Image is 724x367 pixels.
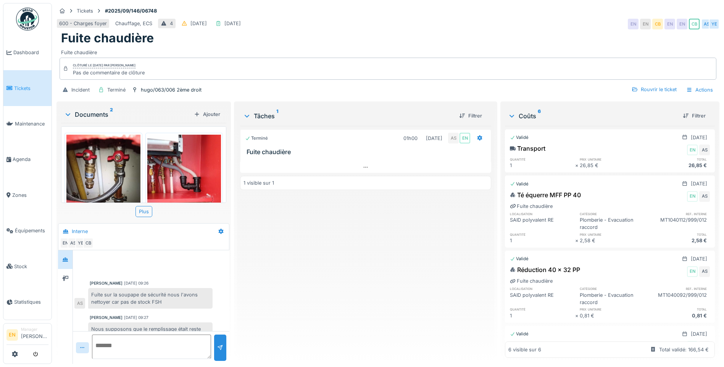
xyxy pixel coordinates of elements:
[3,70,52,106] a: Tickets
[13,156,48,163] span: Agenda
[580,312,645,319] div: 0,81 €
[508,346,541,353] div: 6 visible sur 6
[538,111,541,121] sup: 6
[510,331,529,337] div: Validé
[6,327,48,345] a: EN Manager[PERSON_NAME]
[460,133,470,143] div: EN
[510,134,529,141] div: Validé
[61,31,154,45] h1: Fuite chaudière
[659,346,709,353] div: Total validé: 166,54 €
[645,237,710,244] div: 2,58 €
[3,248,52,284] a: Stock
[664,19,675,29] div: EN
[628,19,639,29] div: EN
[580,157,645,162] h6: prix unitaire
[691,330,707,338] div: [DATE]
[510,237,575,244] div: 1
[66,135,140,233] img: 3je88cdnbsggrf2jiz0jgecvpwk9
[629,84,680,95] div: Rouvrir le ticket
[191,109,223,119] div: Ajouter
[13,49,48,56] span: Dashboard
[508,111,677,121] div: Coûts
[510,256,529,262] div: Validé
[645,312,710,319] div: 0,81 €
[3,177,52,213] a: Zones
[580,291,645,306] div: Plomberie - Evacuation raccord
[21,327,48,332] div: Manager
[687,191,698,202] div: EN
[677,19,687,29] div: EN
[16,8,39,31] img: Badge_color-CXgf-gQk.svg
[701,19,712,29] div: AS
[699,266,710,277] div: AS
[640,19,651,29] div: EN
[147,135,221,233] img: zir6cdvbno08jc0z2f3eib12unx6
[14,298,48,306] span: Statistiques
[73,69,145,76] div: Pas de commentaire de clôture
[224,20,241,27] div: [DATE]
[110,110,113,119] sup: 2
[135,206,152,217] div: Plus
[68,238,78,248] div: AS
[448,133,459,143] div: AS
[510,190,581,200] div: Té équerre MFF PP 40
[64,110,191,119] div: Documents
[426,135,442,142] div: [DATE]
[190,20,207,27] div: [DATE]
[243,179,274,187] div: 1 visible sur 1
[102,7,160,14] strong: #2025/09/146/06748
[645,307,710,312] h6: total
[124,280,148,286] div: [DATE] 09:26
[15,227,48,234] span: Équipements
[115,20,152,27] div: Chauffage, ECS
[90,315,123,320] div: [PERSON_NAME]
[510,144,545,153] div: Transport
[510,162,575,169] div: 1
[88,288,213,309] div: Fuite sur la soupape de sécurité nous l'avons nettoyer car pas de stock FSH
[6,329,18,341] li: EN
[510,203,553,210] div: Fuite chaudière
[510,307,575,312] h6: quantité
[575,237,580,244] div: ×
[21,327,48,343] li: [PERSON_NAME]
[510,216,575,231] div: SAID polyvalent RE
[141,86,202,93] div: hugo/063/006 2ème droit
[3,35,52,70] a: Dashboard
[687,145,698,155] div: EN
[645,232,710,237] h6: total
[3,284,52,320] a: Statistiques
[510,291,575,306] div: SAID polyvalent RE
[3,213,52,248] a: Équipements
[3,142,52,177] a: Agenda
[699,145,710,155] div: AS
[575,162,580,169] div: ×
[645,211,710,216] h6: ref. interne
[652,19,663,29] div: CB
[510,312,575,319] div: 1
[12,192,48,199] span: Zones
[276,111,278,121] sup: 1
[645,162,710,169] div: 26,85 €
[691,180,707,187] div: [DATE]
[645,216,710,231] div: MT1040112/999/012
[124,315,148,320] div: [DATE] 09:27
[107,86,126,93] div: Terminé
[88,322,213,343] div: Nous supposons que le remplissage était reste ouvert d'où la fuite
[61,46,715,56] div: Fuite chaudière
[90,280,123,286] div: [PERSON_NAME]
[691,134,707,141] div: [DATE]
[580,232,645,237] h6: prix unitaire
[689,19,700,29] div: CB
[510,181,529,187] div: Validé
[3,106,52,142] a: Maintenance
[645,157,710,162] h6: total
[15,120,48,127] span: Maintenance
[73,63,135,68] div: Clôturé le [DATE] par [PERSON_NAME]
[691,255,707,262] div: [DATE]
[14,85,48,92] span: Tickets
[580,211,645,216] h6: catégorie
[83,238,94,248] div: CB
[580,286,645,291] h6: catégorie
[243,111,453,121] div: Tâches
[247,148,488,156] h3: Fuite chaudière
